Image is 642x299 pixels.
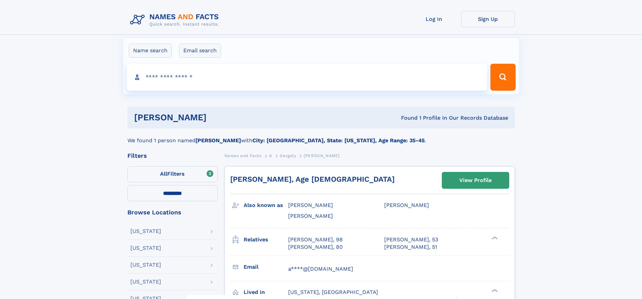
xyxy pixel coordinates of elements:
button: Search Button [490,64,515,91]
b: [PERSON_NAME] [195,137,241,144]
span: [PERSON_NAME] [384,202,429,208]
input: search input [127,64,488,91]
span: [US_STATE], [GEOGRAPHIC_DATA] [288,289,378,295]
a: Sign Up [461,11,515,27]
div: [US_STATE] [130,279,161,285]
img: Logo Names and Facts [127,11,224,29]
a: View Profile [442,172,509,188]
span: [PERSON_NAME] [304,153,340,158]
b: City: [GEOGRAPHIC_DATA], State: [US_STATE], Age Range: 35-45 [252,137,425,144]
h3: Lived in [244,287,288,298]
div: ❯ [490,236,498,240]
div: Found 1 Profile In Our Records Database [304,114,508,122]
a: Log In [407,11,461,27]
label: Name search [129,43,172,58]
label: Email search [179,43,221,58]
label: Filters [127,166,218,182]
span: Gergely [280,153,296,158]
h3: Email [244,261,288,273]
span: All [160,171,167,177]
a: Gergely [280,151,296,160]
div: Browse Locations [127,209,218,215]
a: [PERSON_NAME], 80 [288,243,343,251]
div: Filters [127,153,218,159]
h3: Also known as [244,200,288,211]
h3: Relatives [244,234,288,245]
a: [PERSON_NAME], 51 [384,243,437,251]
div: View Profile [459,173,492,188]
a: [PERSON_NAME], Age [DEMOGRAPHIC_DATA] [230,175,395,183]
span: [PERSON_NAME] [288,202,333,208]
a: Names and Facts [224,151,262,160]
h1: [PERSON_NAME] [134,113,304,122]
div: We found 1 person named with . [127,128,515,145]
span: [PERSON_NAME] [288,213,333,219]
div: [US_STATE] [130,262,161,268]
span: G [269,153,272,158]
a: G [269,151,272,160]
div: ❯ [490,288,498,293]
a: [PERSON_NAME], 98 [288,236,343,243]
div: [US_STATE] [130,245,161,251]
div: [US_STATE] [130,229,161,234]
a: [PERSON_NAME], 53 [384,236,438,243]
